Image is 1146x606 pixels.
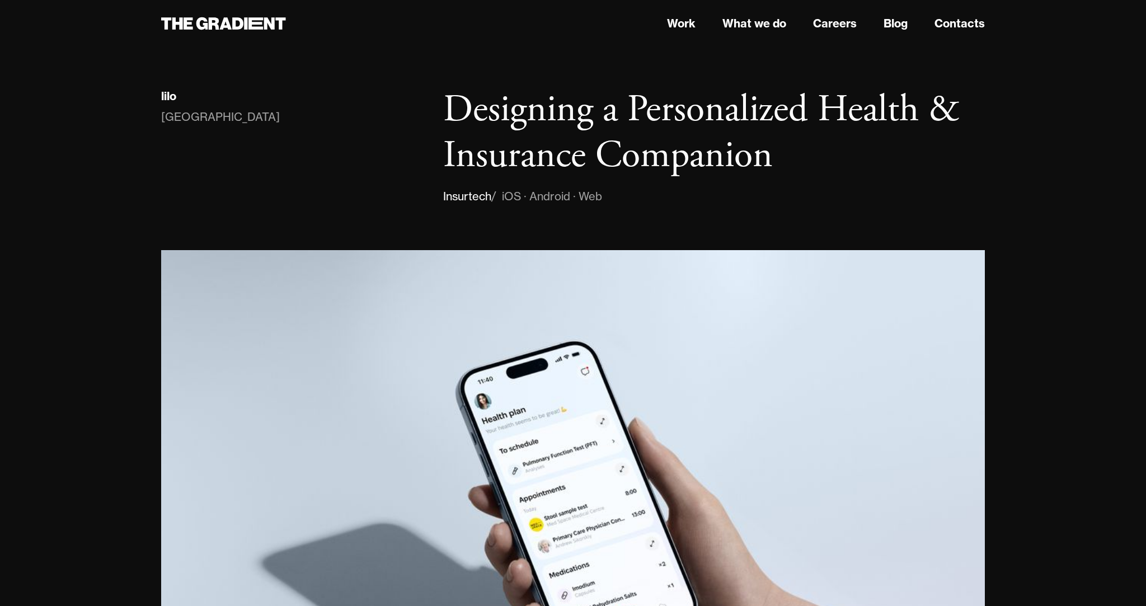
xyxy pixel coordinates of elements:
[161,108,280,126] div: [GEOGRAPHIC_DATA]
[491,187,602,205] div: / iOS · Android · Web
[813,15,857,32] a: Careers
[722,15,786,32] a: What we do
[884,15,908,32] a: Blog
[934,15,985,32] a: Contacts
[161,89,176,104] div: lilo
[443,87,985,178] h1: Designing a Personalized Health & Insurance Companion
[667,15,696,32] a: Work
[443,187,491,205] div: Insurtech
